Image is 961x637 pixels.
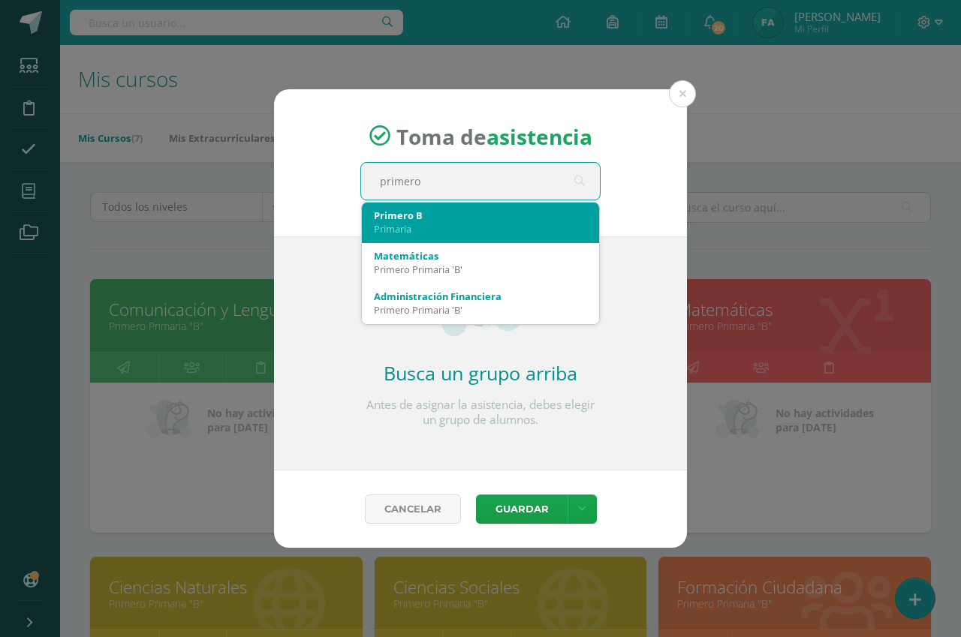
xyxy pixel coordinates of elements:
button: Guardar [476,494,568,524]
div: Primero B [374,209,587,222]
p: Antes de asignar la asistencia, debes elegir un grupo de alumnos. [360,398,601,428]
input: Busca un grado o sección aquí... [361,163,600,200]
a: Cancelar [365,494,461,524]
div: Primero Primaria 'B' [374,263,587,276]
span: Toma de [396,122,592,150]
h2: Busca un grupo arriba [360,360,601,386]
strong: asistencia [487,122,592,150]
div: Primaria [374,222,587,236]
div: Administración Financiera [374,290,587,303]
button: Close (Esc) [669,80,696,107]
div: Matemáticas [374,249,587,263]
div: Primero Primaria 'B' [374,303,587,317]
